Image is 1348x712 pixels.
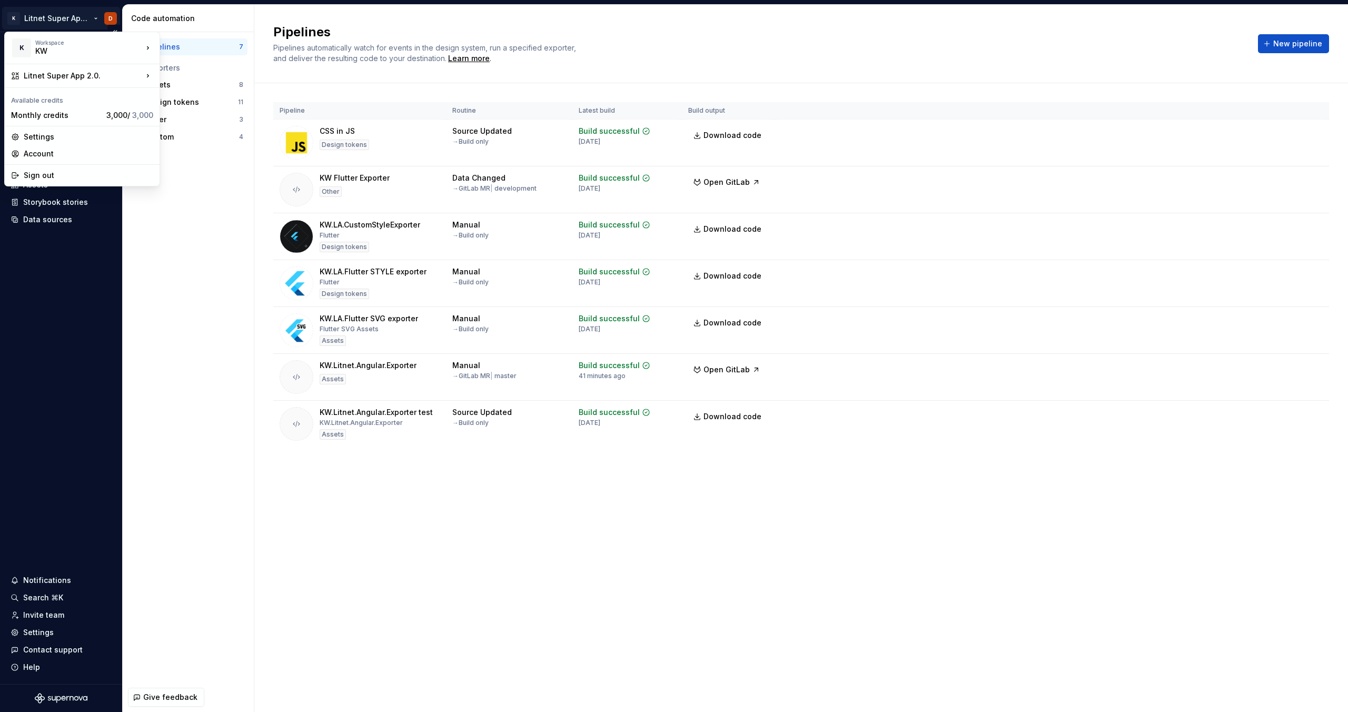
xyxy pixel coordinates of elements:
[12,38,31,57] div: K
[106,111,153,120] span: 3,000 /
[132,111,153,120] span: 3,000
[24,149,153,159] div: Account
[24,170,153,181] div: Sign out
[35,39,143,46] div: Workspace
[35,46,125,56] div: KW
[7,90,157,107] div: Available credits
[11,110,102,121] div: Monthly credits
[24,71,143,81] div: Litnet Super App 2.0.
[24,132,153,142] div: Settings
